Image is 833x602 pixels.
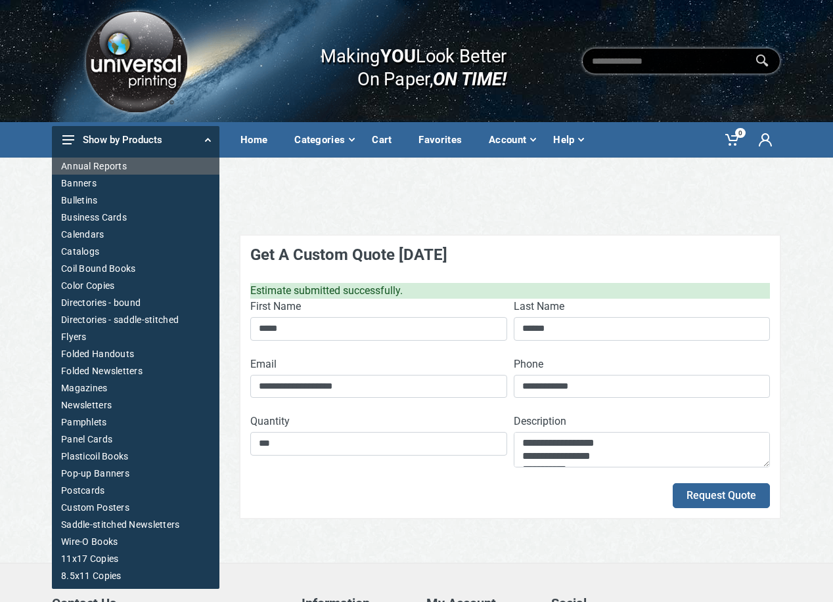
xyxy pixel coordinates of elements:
a: Annual Reports [52,158,219,175]
a: Postcards [52,482,219,499]
i: ON TIME! [433,68,507,90]
b: YOU [380,45,415,67]
div: Account [480,126,544,154]
a: Cart [363,122,409,158]
a: Banners [52,175,219,192]
img: Logo.png [81,6,191,117]
div: Making Look Better On Paper, [294,32,507,91]
a: Directories - saddle-stitched [52,311,219,328]
a: Catalogs [52,243,219,260]
a: Coil Bound Books [52,260,219,277]
a: Panel Cards [52,431,219,448]
div: Help [544,126,592,154]
label: Email [250,356,277,372]
div: Cart [363,126,409,154]
div: Home [231,126,285,154]
a: Pop-up Banners [52,465,219,482]
a: Folded Newsletters [52,362,219,379]
a: Bulletins [52,192,219,209]
a: 0 [716,122,750,158]
a: Wire-O Books [52,533,219,550]
div: Categories [285,126,363,154]
a: Color Copies [52,277,219,294]
a: Magazines [52,379,219,397]
a: Custom Posters [52,499,219,516]
button: Request Quote [673,483,770,508]
a: Pamphlets [52,414,219,431]
div: Estimate submitted successfully. [250,283,770,299]
button: Show by Products [52,126,219,154]
a: 11x17 Copies [52,550,219,567]
a: Newsletters [52,397,219,414]
a: Plasticoil Books [52,448,219,465]
a: Folded Handouts [52,345,219,362]
h4: Get A Custom Quote [DATE] [250,246,770,265]
label: Quantity [250,414,290,429]
a: Home [231,122,285,158]
a: Calendars [52,226,219,243]
a: Business Cards [52,209,219,226]
span: 0 [735,128,746,138]
a: Favorites [409,122,480,158]
h1: Estimate [52,185,781,213]
nav: breadcrumb [52,168,781,181]
label: Phone [514,356,543,372]
label: Description [514,414,566,429]
a: Directories - bound [52,294,219,311]
a: Flyers [52,328,219,345]
a: Saddle-stitched Newsletters [52,516,219,533]
label: Last Name [514,299,564,314]
div: Favorites [409,126,480,154]
a: 8.5x11 Copies [52,567,219,584]
label: First Name [250,299,301,314]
